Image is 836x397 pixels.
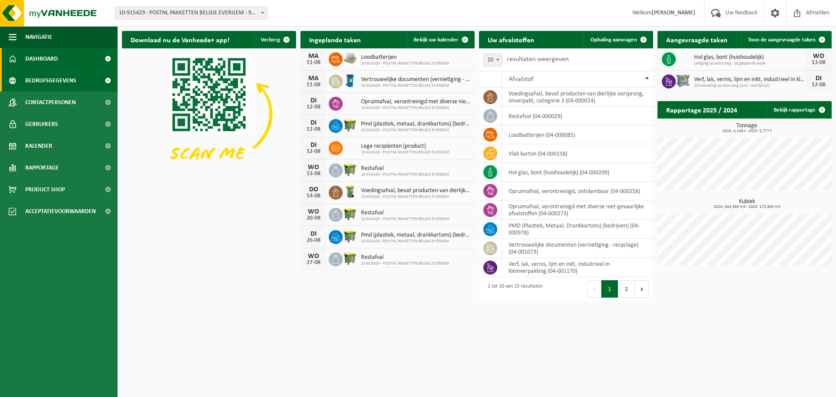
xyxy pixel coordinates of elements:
[767,101,831,119] a: Bekijk rapportage
[343,207,357,221] img: WB-1100-HPE-GN-50
[305,97,322,104] div: DI
[305,231,322,238] div: DI
[361,210,449,217] span: Restafval
[810,60,827,66] div: 13-08
[115,7,267,19] span: 10-915429 - POSTNL PAKKETTEN BELGIE EVERGEM - 9940 EVERGEM, DELORI MAESLAAN 2 A
[662,123,832,133] h3: Tonnage
[25,200,96,222] span: Acceptatievoorwaarden
[618,280,635,298] button: 2
[305,126,322,132] div: 12-08
[361,217,449,222] span: 10-915429 - POSTNL PAKKETTEN BELGIE EVERGEM
[361,76,470,83] span: Vertrouwelijke documenten (vernietiging - recyclage)
[25,179,65,200] span: Product Shop
[25,113,58,135] span: Gebruikers
[502,200,653,220] td: opruimafval, verontreinigd met diverse niet-gevaarlijke afvalstoffen (04-000273)
[361,150,449,155] span: 10-915429 - POSTNL PAKKETTEN BELGIE EVERGEM
[601,280,618,298] button: 1
[361,121,470,128] span: Pmd (plastiek, metaal, drankkartons) (bedrijven)
[483,54,502,67] span: 10
[305,208,322,215] div: WO
[502,107,653,126] td: restafval (04-000029)
[587,280,601,298] button: Previous
[484,54,502,66] span: 10
[361,83,470,88] span: 10-915429 - POSTNL PAKKETTEN BELGIE EVERGEM
[483,279,543,299] div: 1 tot 10 van 15 resultaten
[343,118,357,132] img: WB-1100-HPE-GN-50
[305,253,322,260] div: WO
[305,82,322,88] div: 11-08
[305,171,322,177] div: 13-08
[122,48,296,179] img: Download de VHEPlus App
[694,61,806,66] span: Lediging op aanvraag - op geplande route
[694,83,806,88] span: Omwisseling op aanvraag (excl. voorrijkost)
[590,37,637,43] span: Ophaling aanvragen
[305,75,322,82] div: MA
[810,53,827,60] div: WO
[305,164,322,171] div: WO
[361,105,470,111] span: 10-915429 - POSTNL PAKKETTEN BELGIE EVERGEM
[361,232,470,239] span: Pmd (plastiek, metaal, drankkartons) (bedrijven)
[479,31,543,48] h2: Uw afvalstoffen
[361,128,470,133] span: 10-915429 - POSTNL PAKKETTEN BELGIE EVERGEM
[502,239,653,258] td: vertrouwelijke documenten (vernietiging - recyclage) (04-001073)
[361,61,449,66] span: 10-915429 - POSTNL PAKKETTEN BELGIE EVERGEM
[662,129,832,133] span: 2024: 4,148 t - 2025: 5,777 t
[254,31,295,48] button: Verberg
[361,187,470,194] span: Voedingsafval, bevat producten van dierlijke oorsprong, onverpakt, categorie 3
[694,76,806,83] span: Verf, lak, vernis, lijm en inkt, industrieel in kleinverpakking
[507,56,569,63] label: resultaten weergeven
[343,251,357,266] img: WB-1100-HPE-GN-50
[748,37,816,43] span: Toon de aangevraagde taken
[810,75,827,82] div: DI
[509,76,533,83] span: Afvalstof
[361,261,449,266] span: 10-915429 - POSTNL PAKKETTEN BELGIE EVERGEM
[25,92,76,113] span: Contactpersonen
[115,7,267,20] span: 10-915429 - POSTNL PAKKETTEN BELGIE EVERGEM - 9940 EVERGEM, DELORI MAESLAAN 2 A
[305,238,322,244] div: 26-08
[305,104,322,110] div: 12-08
[343,51,357,66] img: LP-PA-00000-WDN-11
[25,48,58,70] span: Dashboard
[261,37,280,43] span: Verberg
[741,31,831,48] a: Toon de aangevraagde taken
[305,193,322,199] div: 14-08
[305,119,322,126] div: DI
[502,182,653,200] td: opruimafval, verontreinigd, ontvlambaar (04-000258)
[25,157,59,179] span: Rapportage
[305,215,322,221] div: 20-08
[414,37,458,43] span: Bekijk uw kalender
[122,31,238,48] h2: Download nu de Vanheede+ app!
[343,229,357,244] img: WB-1100-HPE-GN-50
[657,31,736,48] h2: Aangevraagde taken
[305,186,322,193] div: DO
[361,194,470,200] span: 10-915429 - POSTNL PAKKETTEN BELGIE EVERGEM
[361,98,470,105] span: Opruimafval, verontreinigd met diverse niet-gevaarlijke afvalstoffen
[657,101,746,118] h2: Rapportage 2025 / 2024
[305,149,322,155] div: 12-08
[305,142,322,149] div: DI
[502,88,653,107] td: voedingsafval, bevat producten van dierlijke oorsprong, onverpakt, categorie 3 (04-000024)
[361,143,449,150] span: Lege recipiënten (product)
[300,31,370,48] h2: Ingeplande taken
[305,60,322,66] div: 11-08
[502,258,653,277] td: verf, lak, vernis, lijm en inkt, industrieel in kleinverpakking (04-001170)
[361,172,449,177] span: 10-915429 - POSTNL PAKKETTEN BELGIE EVERGEM
[343,184,357,199] img: WB-0140-HPE-GN-50
[635,280,649,298] button: Next
[662,205,832,209] span: 2024: 344,360 m3 - 2025: 173,880 m3
[502,126,653,144] td: loodbatterijen (04-000085)
[361,54,449,61] span: Loodbatterijen
[25,70,76,92] span: Bedrijfsgegevens
[407,31,474,48] a: Bekijk uw kalender
[305,260,322,266] div: 27-08
[694,54,806,61] span: Hol glas, bont (huishoudelijk)
[583,31,652,48] a: Ophaling aanvragen
[343,73,357,88] img: WB-0240-HPE-BE-09
[502,163,653,182] td: hol glas, bont (huishoudelijk) (04-000209)
[652,10,695,16] strong: [PERSON_NAME]
[502,144,653,163] td: vlak karton (04-000158)
[25,135,52,157] span: Kalender
[502,220,653,239] td: PMD (Plastiek, Metaal, Drankkartons) (bedrijven) (04-000978)
[662,199,832,209] h3: Kubiek
[305,53,322,60] div: MA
